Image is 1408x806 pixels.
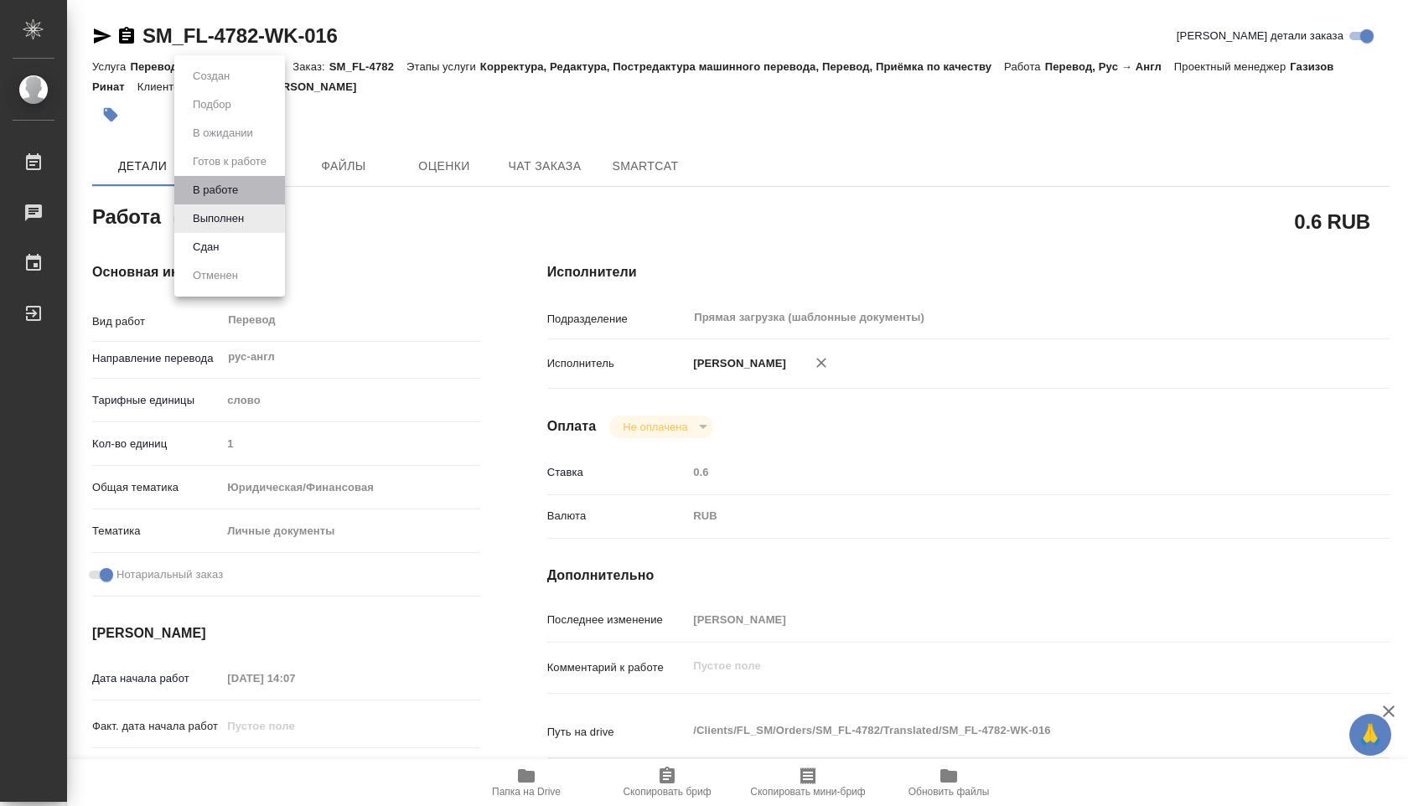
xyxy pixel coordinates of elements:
button: В работе [188,181,243,199]
button: Сдан [188,238,224,256]
button: Выполнен [188,209,249,228]
button: Отменен [188,266,243,285]
button: Подбор [188,96,236,114]
button: В ожидании [188,124,258,142]
button: Готов к работе [188,152,272,171]
button: Создан [188,67,235,85]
